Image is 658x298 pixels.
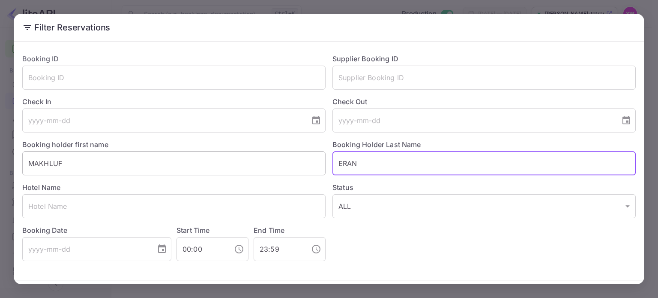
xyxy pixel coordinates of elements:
[22,66,326,90] input: Booking ID
[176,237,227,261] input: hh:mm
[22,54,59,63] label: Booking ID
[176,226,210,235] label: Start Time
[308,241,325,258] button: Choose time, selected time is 11:59 PM
[618,112,635,129] button: Choose date
[22,183,61,192] label: Hotel Name
[332,66,636,90] input: Supplier Booking ID
[332,96,636,107] label: Check Out
[22,108,304,132] input: yyyy-mm-dd
[22,194,326,218] input: Hotel Name
[332,182,636,193] label: Status
[22,151,326,175] input: Holder First Name
[153,241,170,258] button: Choose date
[308,112,325,129] button: Choose date
[254,237,304,261] input: hh:mm
[14,14,644,41] h2: Filter Reservations
[254,226,284,235] label: End Time
[332,194,636,218] div: ALL
[332,151,636,175] input: Holder Last Name
[332,140,421,149] label: Booking Holder Last Name
[22,96,326,107] label: Check In
[22,225,171,235] label: Booking Date
[22,237,150,261] input: yyyy-mm-dd
[332,108,614,132] input: yyyy-mm-dd
[230,241,248,258] button: Choose time, selected time is 12:00 AM
[332,54,398,63] label: Supplier Booking ID
[22,140,108,149] label: Booking holder first name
